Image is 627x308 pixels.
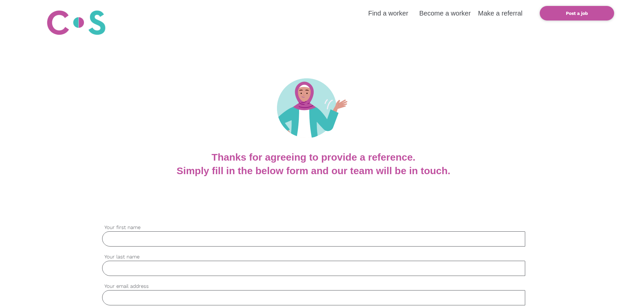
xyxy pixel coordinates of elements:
a: Find a worker [368,10,408,17]
a: Make a referral [478,10,523,17]
a: Post a job [540,6,614,20]
b: Post a job [566,11,588,16]
b: Thanks for agreeing to provide a reference. [212,152,415,163]
b: Simply fill in the below form and our team will be in touch. [176,165,450,176]
label: Your first name [102,224,525,231]
label: Your email address [102,283,525,290]
label: Your last name [102,253,525,261]
a: Become a worker [419,10,471,17]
